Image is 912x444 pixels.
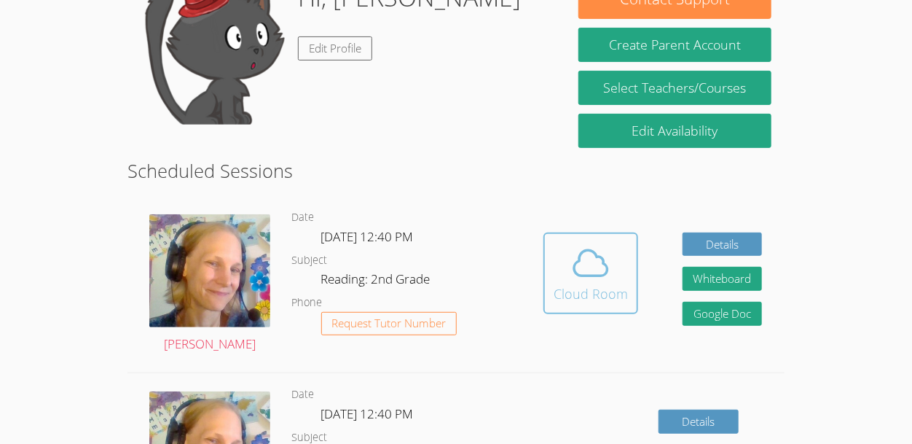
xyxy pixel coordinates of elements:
[127,157,784,184] h2: Scheduled Sessions
[683,233,763,257] a: Details
[292,294,323,312] dt: Phone
[683,302,763,326] a: Google Doc
[292,252,328,270] dt: Subject
[659,410,739,434] a: Details
[321,312,457,336] button: Request Tutor Number
[321,269,433,294] dd: Reading: 2nd Grade
[578,71,771,105] a: Select Teachers/Courses
[543,233,638,314] button: Cloud Room
[683,267,763,291] button: Whiteboard
[149,214,270,327] img: avatar.png
[298,36,372,61] a: Edit Profile
[149,214,270,355] a: [PERSON_NAME]
[554,284,628,304] div: Cloud Room
[321,405,414,422] span: [DATE] 12:40 PM
[292,386,315,404] dt: Date
[578,28,771,62] button: Create Parent Account
[578,114,771,148] a: Edit Availability
[292,209,315,227] dt: Date
[331,318,446,329] span: Request Tutor Number
[321,228,414,245] span: [DATE] 12:40 PM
